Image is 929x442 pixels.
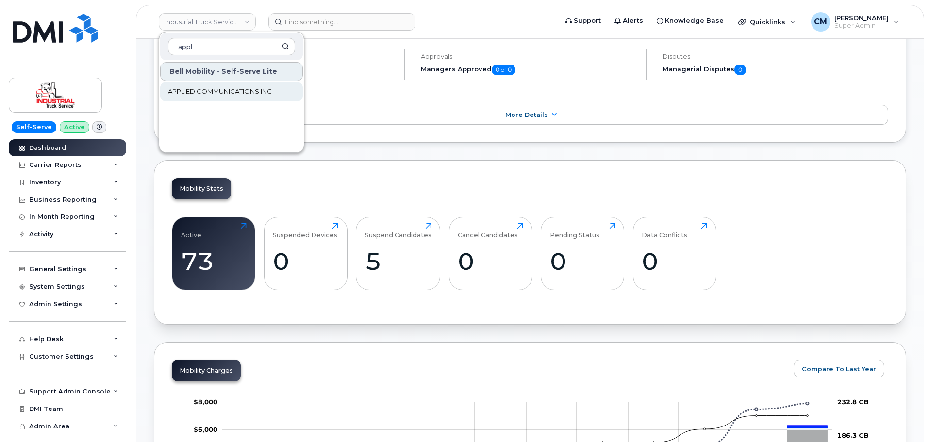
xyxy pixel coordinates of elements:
[642,223,687,239] div: Data Conflicts
[194,398,217,406] tspan: $8,000
[421,65,638,75] h5: Managers Approved
[273,223,337,239] div: Suspended Devices
[421,53,638,60] h4: Approvals
[750,18,785,26] span: Quicklinks
[834,14,889,22] span: [PERSON_NAME]
[550,247,615,276] div: 0
[650,11,730,31] a: Knowledge Base
[365,223,431,285] a: Suspend Candidates5
[804,12,906,32] div: Cecil Martin
[181,223,201,239] div: Active
[268,13,415,31] input: Find something...
[608,11,650,31] a: Alerts
[559,11,608,31] a: Support
[663,53,888,60] h4: Disputes
[550,223,599,239] div: Pending Status
[181,223,247,285] a: Active73
[365,247,431,276] div: 5
[168,87,272,97] span: APPLIED COMMUNICATIONS INC
[273,223,338,285] a: Suspended Devices0
[814,16,827,28] span: CM
[458,223,523,285] a: Cancel Candidates0
[731,12,802,32] div: Quicklinks
[168,38,295,55] input: Search
[458,247,523,276] div: 0
[837,398,869,406] tspan: 232.8 GB
[834,22,889,30] span: Super Admin
[665,16,724,26] span: Knowledge Base
[458,223,518,239] div: Cancel Candidates
[794,360,884,377] button: Compare To Last Year
[160,82,303,101] a: APPLIED COMMUNICATIONS INC
[623,16,643,26] span: Alerts
[365,223,431,239] div: Suspend Candidates
[574,16,601,26] span: Support
[194,426,217,433] tspan: $6,000
[837,431,869,439] tspan: 186.3 GB
[194,398,217,406] g: $0
[642,247,707,276] div: 0
[734,65,746,75] span: 0
[181,247,247,276] div: 73
[505,111,548,118] span: More Details
[159,13,256,31] a: Industrial Truck Service Ltd.
[160,62,303,81] div: Bell Mobility - Self-Serve Lite
[273,247,338,276] div: 0
[663,65,888,75] h5: Managerial Disputes
[550,223,615,285] a: Pending Status0
[802,364,876,374] span: Compare To Last Year
[642,223,707,285] a: Data Conflicts0
[492,65,515,75] span: 0 of 0
[194,426,217,433] g: $0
